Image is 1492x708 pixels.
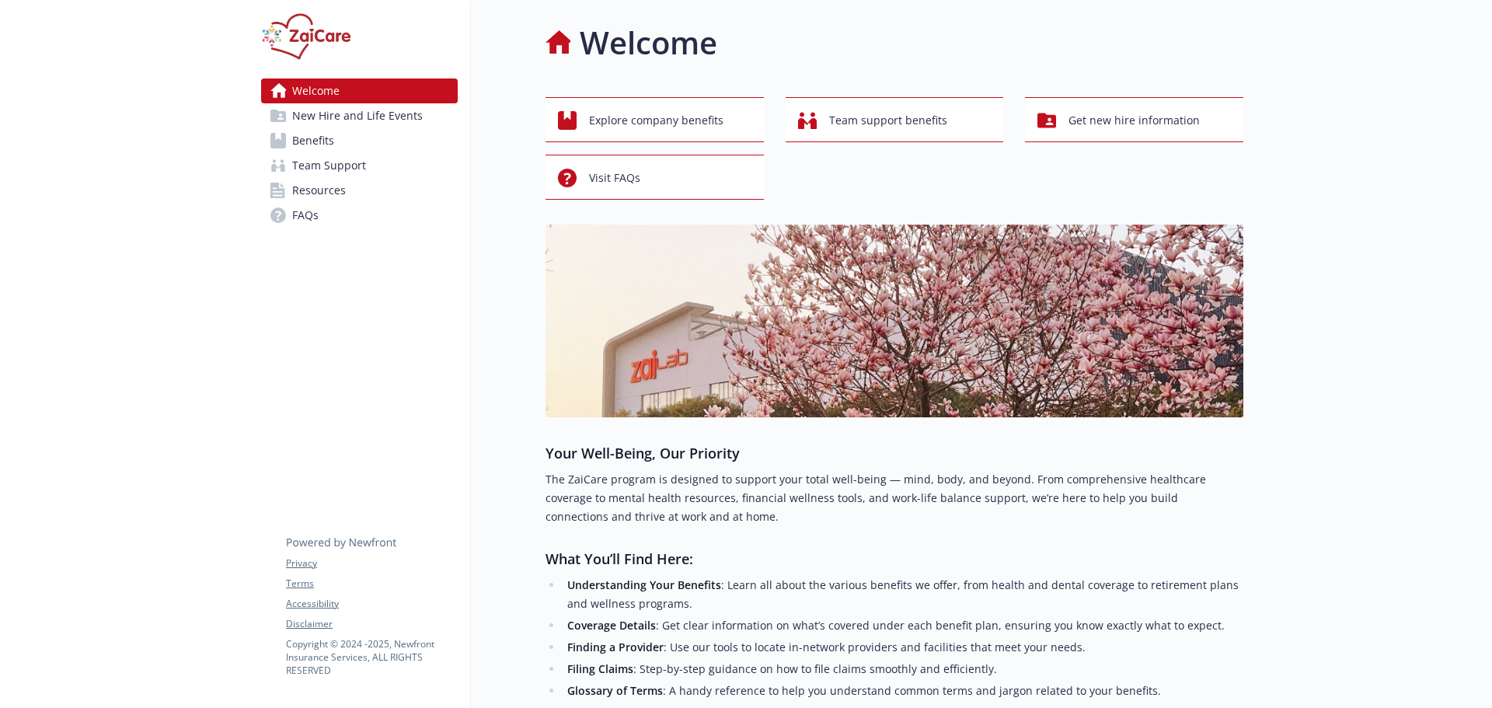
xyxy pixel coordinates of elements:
span: Visit FAQs [589,163,640,193]
span: Benefits [292,128,334,153]
a: Disclaimer [286,617,457,631]
span: New Hire and Life Events [292,103,423,128]
span: Resources [292,178,346,203]
span: Get new hire information [1068,106,1200,135]
button: Visit FAQs [546,155,764,200]
a: Benefits [261,128,458,153]
a: Accessibility [286,597,457,611]
li: : A handy reference to help you understand common terms and jargon related to your benefits. [563,682,1243,700]
h3: What You’ll Find Here: [546,548,1243,570]
li: : Get clear information on what’s covered under each benefit plan, ensuring you know exactly what... [563,616,1243,635]
li: : Use our tools to locate in-network providers and facilities that meet your needs. [563,638,1243,657]
a: New Hire and Life Events [261,103,458,128]
span: Explore company benefits [589,106,723,135]
strong: Glossary of Terms [567,683,663,698]
a: FAQs [261,203,458,228]
span: Team Support [292,153,366,178]
span: FAQs [292,203,319,228]
a: Terms [286,577,457,591]
h1: Welcome [580,19,717,66]
h3: Your Well-Being, Our Priority [546,442,1243,464]
button: Team support benefits [786,97,1004,142]
a: Privacy [286,556,457,570]
span: Team support benefits [829,106,947,135]
button: Get new hire information [1025,97,1243,142]
strong: Finding a Provider [567,640,664,654]
strong: Coverage Details [567,618,656,633]
li: : Learn all about the various benefits we offer, from health and dental coverage to retirement pl... [563,576,1243,613]
a: Welcome [261,78,458,103]
a: Resources [261,178,458,203]
a: Team Support [261,153,458,178]
p: Copyright © 2024 - 2025 , Newfront Insurance Services, ALL RIGHTS RESERVED [286,637,457,677]
strong: Filing Claims [567,661,633,676]
li: : Step-by-step guidance on how to file claims smoothly and efficiently. [563,660,1243,678]
button: Explore company benefits [546,97,764,142]
span: Welcome [292,78,340,103]
strong: Understanding Your Benefits [567,577,721,592]
img: overview page banner [546,225,1243,417]
p: The ZaiCare program is designed to support your total well-being — mind, body, and beyond. From c... [546,470,1243,526]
